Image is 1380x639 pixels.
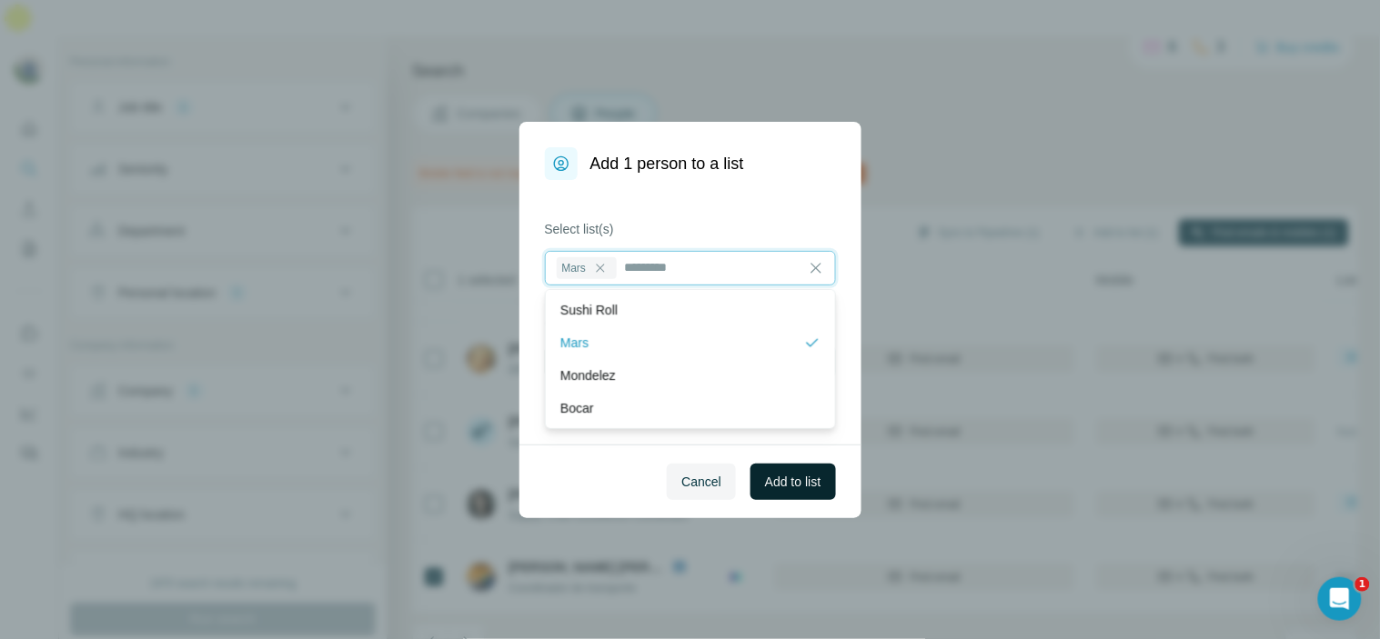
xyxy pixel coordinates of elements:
label: Select list(s) [545,220,836,238]
p: Mondelez [560,366,616,384]
iframe: Intercom live chat [1318,577,1362,621]
button: Cancel [667,464,736,500]
p: Bocar [560,399,594,417]
button: Add to list [750,464,835,500]
span: Cancel [681,473,721,491]
span: 1 [1355,577,1370,592]
span: Add to list [765,473,821,491]
p: Sushi Roll [560,301,618,319]
h1: Add 1 person to a list [590,151,744,176]
p: Mars [560,334,589,352]
div: Mars [557,257,618,279]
